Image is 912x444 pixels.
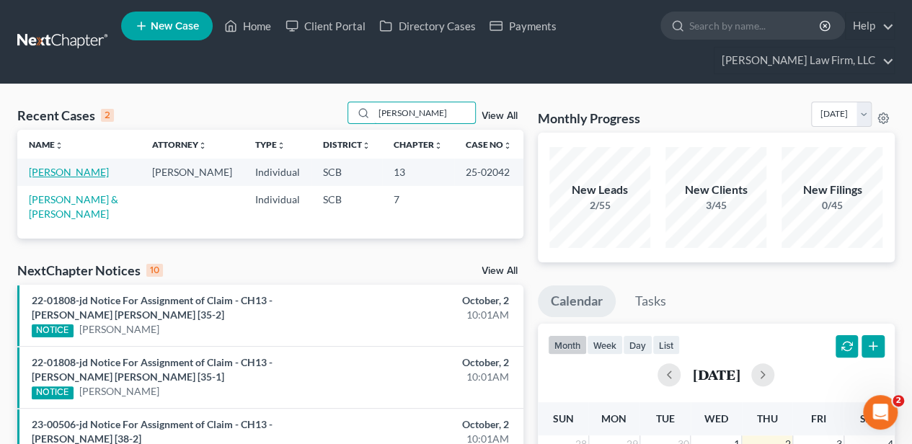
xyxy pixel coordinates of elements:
div: October, 2 [359,355,508,370]
div: NextChapter Notices [17,262,163,279]
a: Districtunfold_more [323,139,371,150]
span: Sun [552,412,573,425]
a: 22-01808-jd Notice For Assignment of Claim - CH13 - [PERSON_NAME] [PERSON_NAME] [35-2] [32,294,273,321]
td: 13 [382,159,454,185]
a: Help [846,13,894,39]
a: [PERSON_NAME] Law Firm, LLC [714,48,894,74]
span: Fri [810,412,825,425]
div: 10:01AM [359,370,508,384]
td: Individual [244,159,311,185]
div: 10 [146,264,163,277]
input: Search by name... [689,12,821,39]
h2: [DATE] [692,367,740,382]
span: Tue [655,412,674,425]
a: Payments [482,13,563,39]
i: unfold_more [362,141,371,150]
td: 7 [382,186,454,227]
div: 0/45 [782,198,882,213]
a: Typeunfold_more [255,139,285,150]
span: Mon [601,412,627,425]
a: Client Portal [278,13,372,39]
button: list [652,335,680,355]
i: unfold_more [55,141,63,150]
button: day [623,335,652,355]
h3: Monthly Progress [538,110,640,127]
a: 22-01808-jd Notice For Assignment of Claim - CH13 - [PERSON_NAME] [PERSON_NAME] [35-1] [32,356,273,383]
a: Home [217,13,278,39]
span: New Case [151,21,199,32]
td: [PERSON_NAME] [141,159,244,185]
span: 2 [893,395,904,407]
div: New Leads [549,182,650,198]
a: Calendar [538,285,616,317]
span: Sat [860,412,878,425]
i: unfold_more [198,141,207,150]
div: New Filings [782,182,882,198]
a: Case Nounfold_more [466,139,512,150]
div: NOTICE [32,386,74,399]
a: Directory Cases [372,13,482,39]
a: Attorneyunfold_more [152,139,207,150]
a: [PERSON_NAME] & [PERSON_NAME] [29,193,118,220]
td: 25-02042 [454,159,523,185]
a: View All [482,111,518,121]
button: week [587,335,623,355]
td: Individual [244,186,311,227]
div: October, 2 [359,417,508,432]
div: 2/55 [549,198,650,213]
a: [PERSON_NAME] [79,384,159,399]
div: October, 2 [359,293,508,308]
a: Nameunfold_more [29,139,63,150]
div: 2 [101,109,114,122]
a: [PERSON_NAME] [29,166,109,178]
td: SCB [311,159,382,185]
span: Thu [757,412,778,425]
div: New Clients [665,182,766,198]
i: unfold_more [434,141,443,150]
input: Search by name... [374,102,475,123]
div: 3/45 [665,198,766,213]
iframe: Intercom live chat [863,395,898,430]
td: SCB [311,186,382,227]
a: Chapterunfold_more [394,139,443,150]
a: Tasks [622,285,679,317]
div: NOTICE [32,324,74,337]
span: Wed [704,412,728,425]
button: month [548,335,587,355]
i: unfold_more [277,141,285,150]
a: [PERSON_NAME] [79,322,159,337]
div: Recent Cases [17,107,114,124]
i: unfold_more [503,141,512,150]
div: 10:01AM [359,308,508,322]
a: View All [482,266,518,276]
